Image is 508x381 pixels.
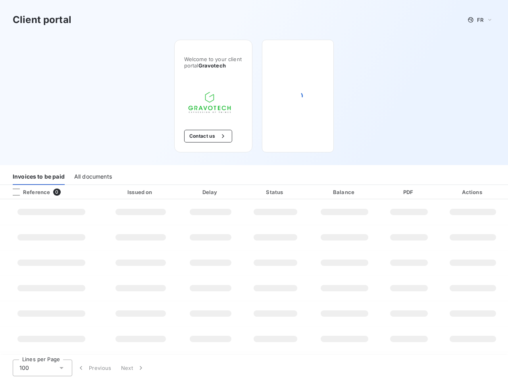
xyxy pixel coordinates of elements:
[104,188,177,196] div: Issued on
[19,364,29,372] span: 100
[181,188,241,196] div: Delay
[6,189,50,196] div: Reference
[184,56,242,69] span: Welcome to your client portal
[244,188,307,196] div: Status
[184,88,235,117] img: Company logo
[477,17,483,23] span: FR
[382,188,436,196] div: PDF
[198,62,226,69] span: Gravotech
[116,360,150,376] button: Next
[439,188,506,196] div: Actions
[184,130,232,142] button: Contact us
[53,189,60,196] span: 0
[74,168,112,185] div: All documents
[310,188,379,196] div: Balance
[72,360,116,376] button: Previous
[13,13,71,27] h3: Client portal
[13,168,65,185] div: Invoices to be paid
